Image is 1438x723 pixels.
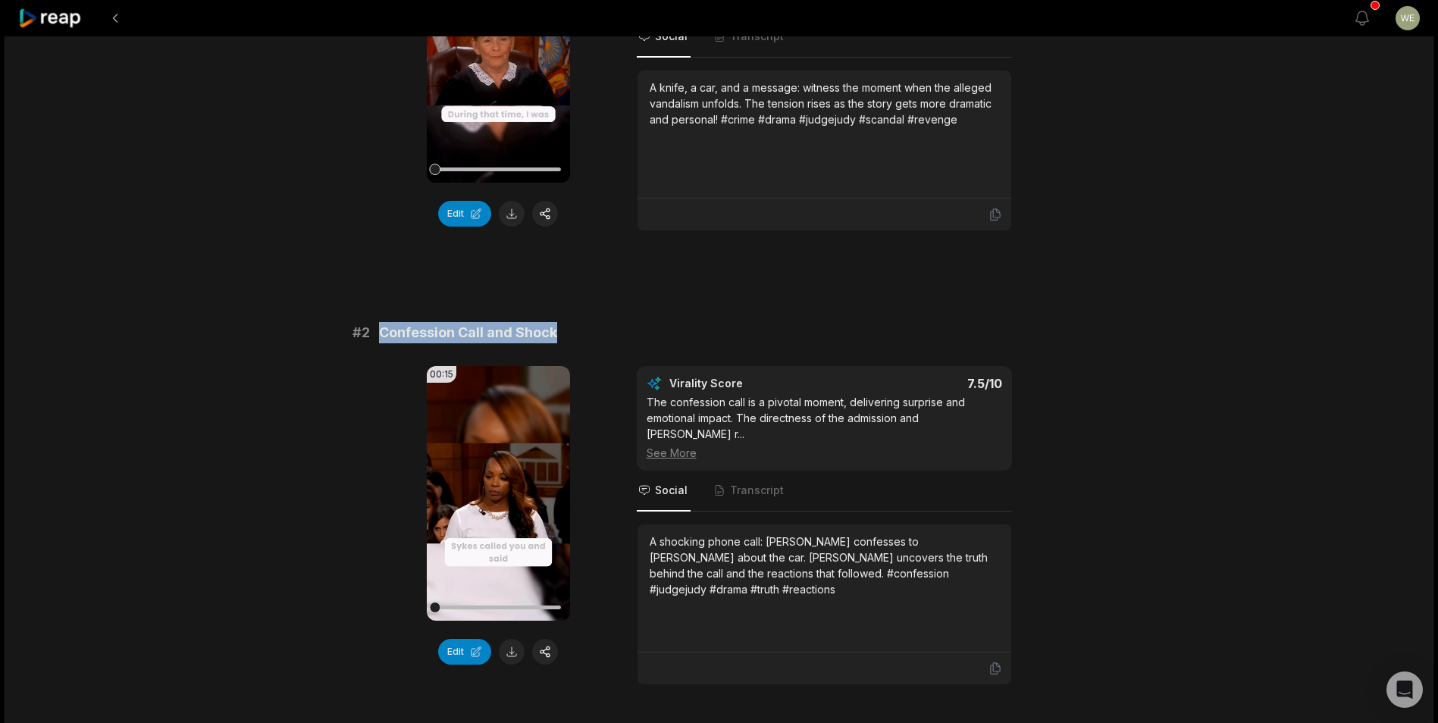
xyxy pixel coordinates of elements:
span: Social [655,29,688,44]
nav: Tabs [637,17,1012,58]
video: Your browser does not support mp4 format. [427,366,570,621]
button: Edit [438,201,491,227]
div: A knife, a car, and a message: witness the moment when the alleged vandalism unfolds. The tension... [650,80,999,127]
span: Transcript [730,483,784,498]
div: See More [647,445,1002,461]
nav: Tabs [637,471,1012,512]
div: A shocking phone call: [PERSON_NAME] confesses to [PERSON_NAME] about the car. [PERSON_NAME] unco... [650,534,999,597]
div: The confession call is a pivotal moment, delivering surprise and emotional impact. The directness... [647,394,1002,461]
span: Social [655,483,688,498]
span: Transcript [730,29,784,44]
span: # 2 [352,322,370,343]
span: Confession Call and Shock [379,322,557,343]
div: Open Intercom Messenger [1386,671,1423,708]
button: Edit [438,639,491,665]
div: 7.5 /10 [839,376,1002,391]
div: Virality Score [669,376,832,391]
